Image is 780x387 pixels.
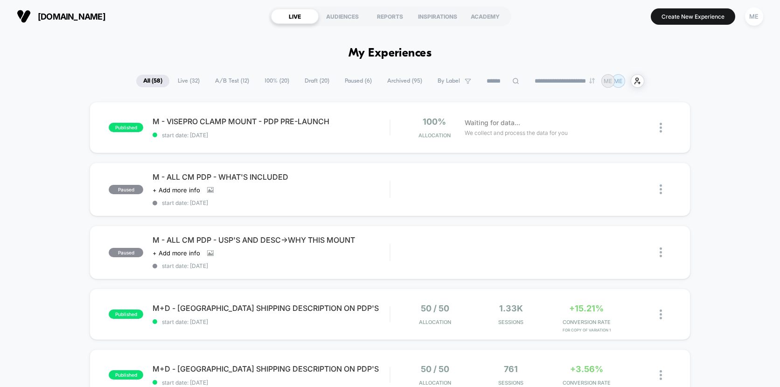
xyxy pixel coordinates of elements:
[153,249,200,257] span: + Add more info
[153,262,390,269] span: start date: [DATE]
[298,75,336,87] span: Draft ( 20 )
[551,319,622,325] span: CONVERSION RATE
[570,364,603,374] span: +3.56%
[153,199,390,206] span: start date: [DATE]
[742,7,766,26] button: ME
[614,77,622,84] p: ME
[651,8,735,25] button: Create New Experience
[414,9,461,24] div: INSPIRATIONS
[153,235,390,245] span: M - ALL CM PDP - USP'S AND DESC->WHY THIS MOUNT
[475,319,546,325] span: Sessions
[745,7,763,26] div: ME
[153,186,200,194] span: + Add more info
[569,303,604,313] span: +15.21%
[153,117,390,126] span: M - VISEPRO CLAMP MOUNT - PDP PRE-LAUNCH
[660,247,662,257] img: close
[109,370,143,380] span: published
[153,318,390,325] span: start date: [DATE]
[258,75,296,87] span: 100% ( 20 )
[208,75,256,87] span: A/B Test ( 12 )
[14,9,108,24] button: [DOMAIN_NAME]
[660,123,662,133] img: close
[475,380,546,386] span: Sessions
[109,310,143,319] span: published
[660,310,662,319] img: close
[366,9,414,24] div: REPORTS
[604,77,612,84] p: ME
[153,379,390,386] span: start date: [DATE]
[660,370,662,380] img: close
[423,117,446,127] span: 100%
[438,77,460,84] span: By Label
[465,128,568,137] span: We collect and process the data for you
[419,319,451,325] span: Allocation
[421,364,449,374] span: 50 / 50
[153,172,390,182] span: M - ALL CM PDP - WHAT'S INCLUDED
[136,75,169,87] span: All ( 58 )
[551,328,622,332] span: for Copy of Variation 1
[338,75,379,87] span: Paused ( 6 )
[551,380,622,386] span: CONVERSION RATE
[319,9,366,24] div: AUDIENCES
[421,303,449,313] span: 50 / 50
[348,47,432,60] h1: My Experiences
[465,118,520,128] span: Waiting for data...
[271,9,319,24] div: LIVE
[171,75,207,87] span: Live ( 32 )
[589,78,595,84] img: end
[461,9,509,24] div: ACADEMY
[660,184,662,194] img: close
[504,364,518,374] span: 761
[109,123,143,132] span: published
[153,132,390,139] span: start date: [DATE]
[418,132,451,139] span: Allocation
[153,303,390,313] span: M+D - [GEOGRAPHIC_DATA] SHIPPING DESCRIPTION ON PDP'S
[38,12,105,21] span: [DOMAIN_NAME]
[419,380,451,386] span: Allocation
[109,185,143,194] span: paused
[499,303,523,313] span: 1.33k
[109,248,143,257] span: paused
[380,75,429,87] span: Archived ( 95 )
[17,9,31,23] img: Visually logo
[153,364,390,373] span: M+D - [GEOGRAPHIC_DATA] SHIPPING DESCRIPTION ON PDP'S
